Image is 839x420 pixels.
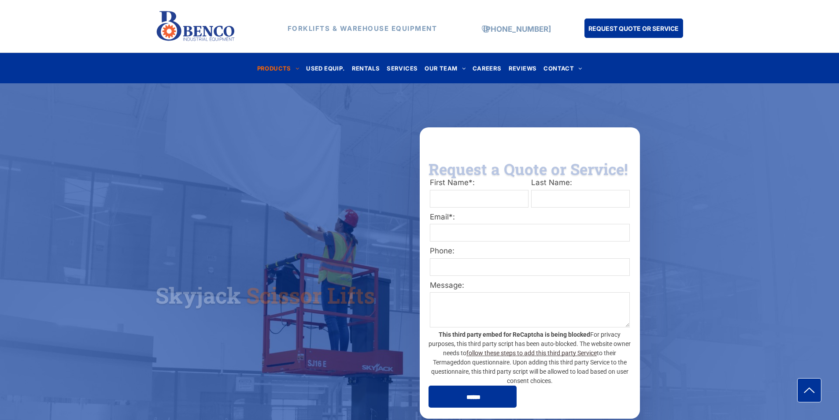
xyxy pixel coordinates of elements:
a: [PHONE_NUMBER] [483,25,551,33]
a: RENTALS [348,62,384,74]
strong: FORKLIFTS & WAREHOUSE EQUIPMENT [288,24,437,33]
label: Phone: [430,245,630,257]
span: REQUEST QUOTE OR SERVICE [588,20,679,37]
a: CAREERS [469,62,505,74]
a: OUR TEAM [421,62,469,74]
label: Message: [430,280,630,291]
a: follow these steps to add this third party Service [466,349,597,357]
label: Email*: [430,212,630,223]
span: Scissor Lifts [246,281,375,310]
a: PRODUCTS [254,62,303,74]
a: CONTACT [540,62,585,74]
a: REQUEST QUOTE OR SERVICE [584,19,683,38]
span: Skyjack [155,281,241,310]
a: REVIEWS [505,62,540,74]
strong: This third party embed for ReCaptcha is being blocked [439,331,590,338]
label: First Name*: [430,177,529,189]
label: Last Name: [531,177,630,189]
span: Request a Quote or Service! [429,159,628,179]
a: USED EQUIP. [303,62,348,74]
a: SERVICES [383,62,421,74]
